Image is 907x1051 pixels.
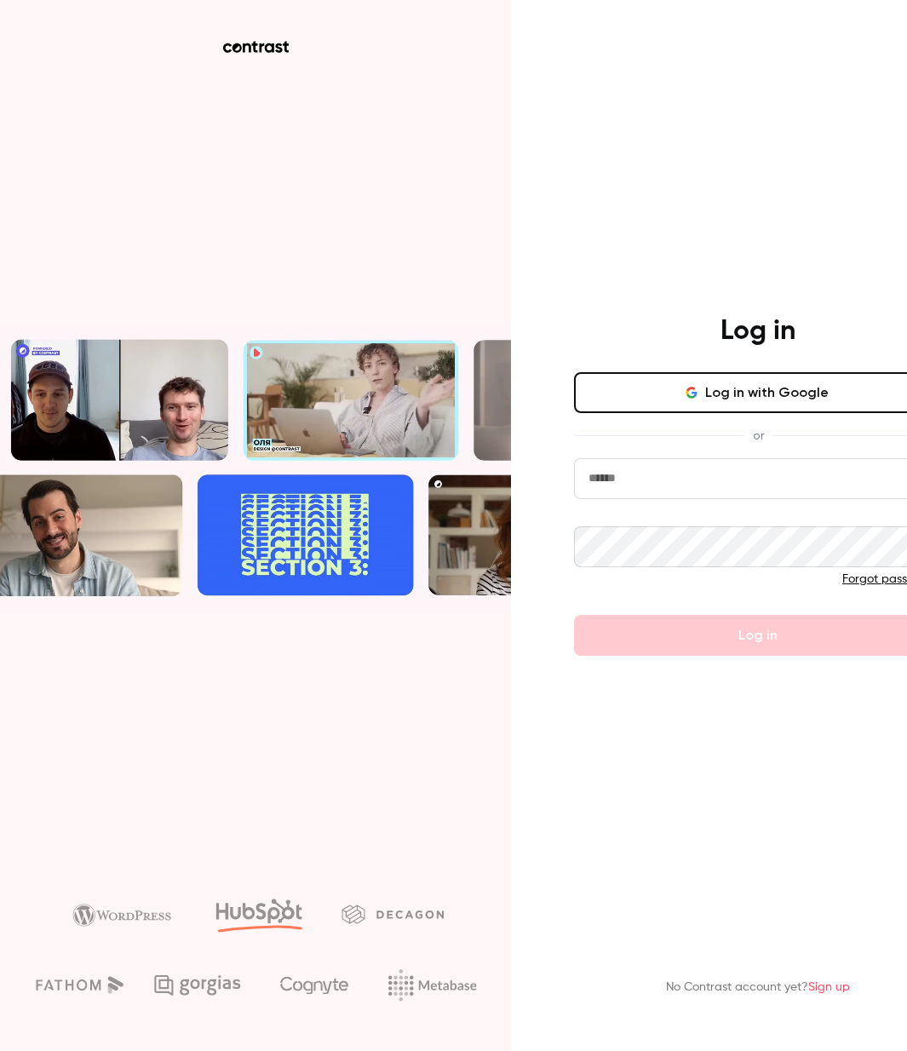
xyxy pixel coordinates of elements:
[666,979,850,996] p: No Contrast account yet?
[720,314,795,348] h4: Log in
[808,981,850,993] a: Sign up
[744,427,772,445] span: or
[342,905,444,923] img: decagon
